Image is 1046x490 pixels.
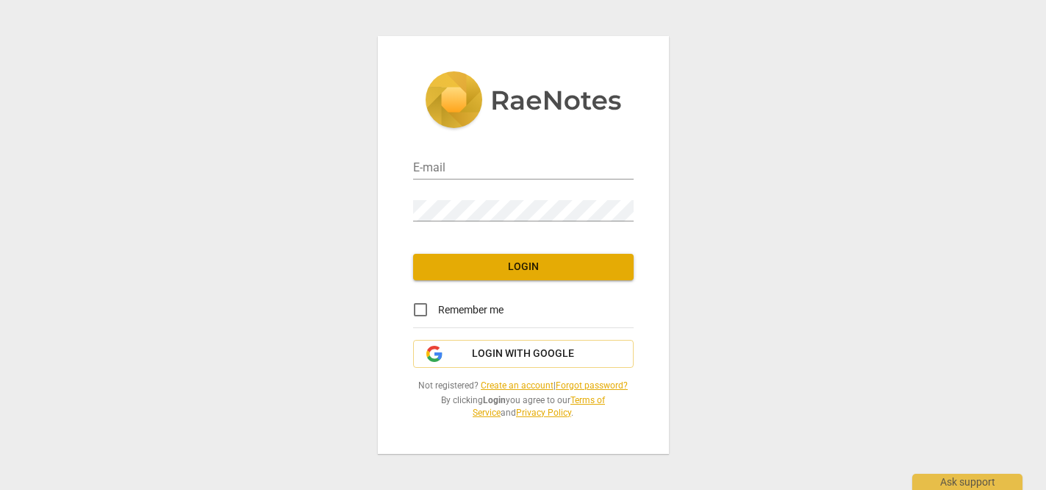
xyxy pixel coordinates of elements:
a: Terms of Service [473,395,605,418]
span: Login with Google [472,347,574,361]
button: Login with Google [413,340,634,368]
a: Create an account [481,380,554,391]
div: Ask support [912,474,1022,490]
a: Privacy Policy [516,408,571,418]
span: Not registered? | [413,380,634,392]
span: By clicking you agree to our and . [413,394,634,419]
a: Forgot password? [556,380,628,391]
img: 5ac2273c67554f335776073100b6d88f.svg [425,71,622,132]
b: Login [483,395,506,405]
span: Login [425,260,622,274]
span: Remember me [438,302,504,318]
button: Login [413,254,634,280]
